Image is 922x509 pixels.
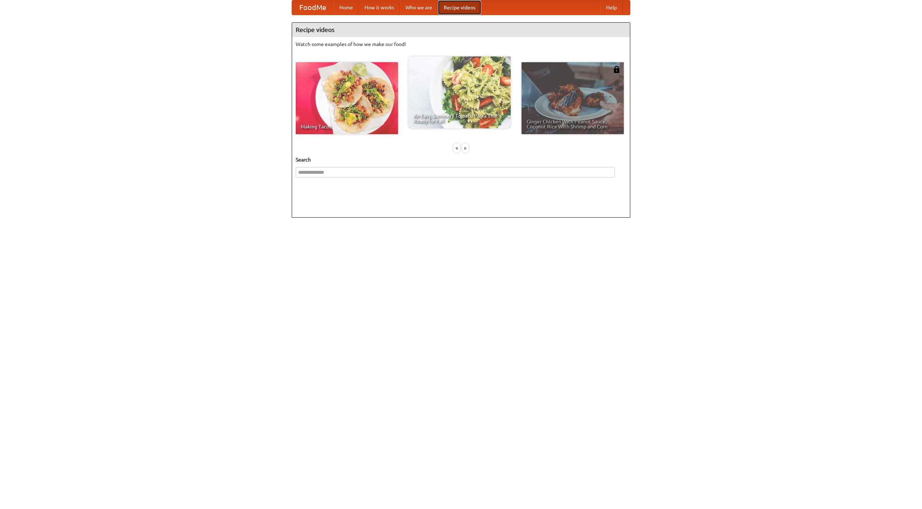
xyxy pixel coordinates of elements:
a: Making Tacos [296,62,398,134]
h5: Search [296,156,626,163]
img: 483408.png [613,66,620,73]
a: An Easy, Summery Tomato Pasta That's Ready for Fall [408,56,511,128]
h4: Recipe videos [292,23,630,37]
a: Recipe videos [438,0,481,15]
div: » [462,144,469,153]
a: Home [334,0,359,15]
span: An Easy, Summery Tomato Pasta That's Ready for Fall [413,113,506,123]
p: Watch some examples of how we make our food! [296,41,626,48]
a: Help [600,0,623,15]
div: « [453,144,460,153]
a: How it works [359,0,400,15]
a: Who we are [400,0,438,15]
span: Making Tacos [301,124,393,129]
a: FoodMe [292,0,334,15]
